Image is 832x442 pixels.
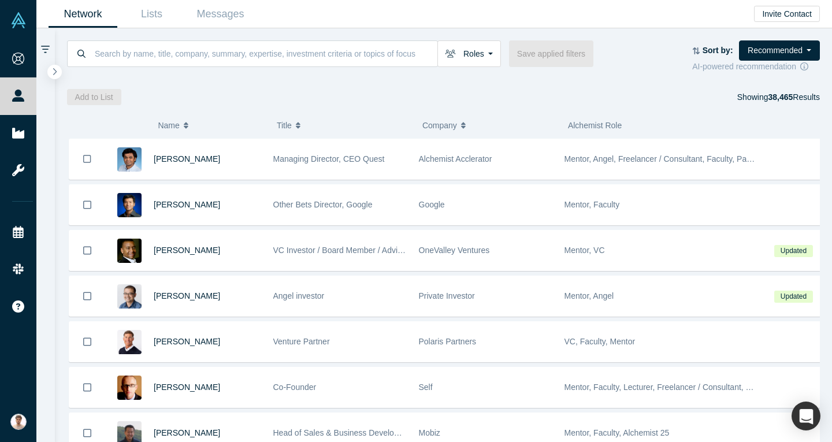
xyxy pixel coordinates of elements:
button: Invite Contact [754,6,820,22]
span: Mobiz [419,428,440,437]
div: AI-powered recommendation [692,61,820,73]
span: Results [768,92,820,102]
button: Bookmark [69,367,105,407]
button: Bookmark [69,185,105,225]
span: Mentor, VC [564,246,605,255]
button: Bookmark [69,231,105,270]
span: Title [277,113,292,138]
span: Head of Sales & Business Development (interim) [273,428,448,437]
img: Mahir Karuthone's Account [10,414,27,430]
button: Bookmark [69,322,105,362]
span: Self [419,382,433,392]
button: Bookmark [69,139,105,179]
span: Alchemist Acclerator [419,154,492,164]
span: Google [419,200,445,209]
strong: 38,465 [768,92,793,102]
span: VC, Faculty, Mentor [564,337,636,346]
button: Bookmark [69,276,105,316]
a: Network [49,1,117,28]
div: Showing [737,89,820,105]
span: Name [158,113,179,138]
a: [PERSON_NAME] [154,291,220,300]
span: Polaris Partners [419,337,477,346]
button: Roles [437,40,501,67]
button: Add to List [67,89,121,105]
a: [PERSON_NAME] [154,337,220,346]
a: Messages [186,1,255,28]
button: Recommended [739,40,820,61]
strong: Sort by: [703,46,733,55]
span: Updated [774,291,812,303]
a: [PERSON_NAME] [154,382,220,392]
span: Angel investor [273,291,325,300]
button: Company [422,113,556,138]
button: Title [277,113,410,138]
img: Robert Winder's Profile Image [117,376,142,400]
span: Updated [774,245,812,257]
span: Mentor, Angel [564,291,614,300]
img: Alchemist Vault Logo [10,12,27,28]
a: [PERSON_NAME] [154,428,220,437]
span: Mentor, Faculty [564,200,620,209]
span: Other Bets Director, Google [273,200,373,209]
img: Juan Scarlett's Profile Image [117,239,142,263]
span: Managing Director, CEO Quest [273,154,385,164]
button: Name [158,113,265,138]
span: Venture Partner [273,337,330,346]
span: Mentor, Angel, Freelancer / Consultant, Faculty, Partner, Lecturer, VC [564,154,812,164]
a: [PERSON_NAME] [154,200,220,209]
input: Search by name, title, company, summary, expertise, investment criteria or topics of focus [94,40,437,67]
img: Danny Chee's Profile Image [117,284,142,309]
a: [PERSON_NAME] [154,246,220,255]
a: Lists [117,1,186,28]
span: Private Investor [419,291,475,300]
img: Gary Swart's Profile Image [117,330,142,354]
span: Mentor, Faculty, Alchemist 25 [564,428,670,437]
img: Gnani Palanikumar's Profile Image [117,147,142,172]
span: Company [422,113,457,138]
span: OneValley Ventures [419,246,490,255]
a: [PERSON_NAME] [154,154,220,164]
img: Steven Kan's Profile Image [117,193,142,217]
button: Save applied filters [509,40,593,67]
span: VC Investor / Board Member / Advisor [273,246,409,255]
span: Co-Founder [273,382,317,392]
span: Alchemist Role [568,121,622,130]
